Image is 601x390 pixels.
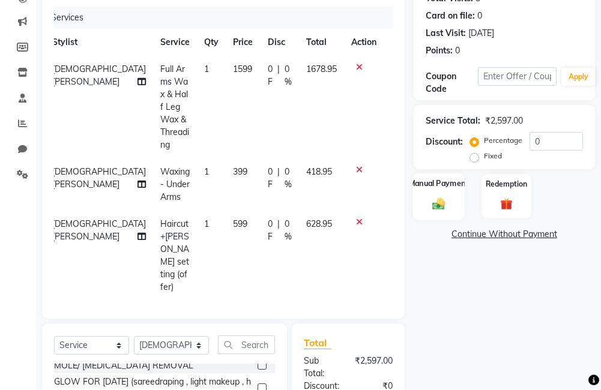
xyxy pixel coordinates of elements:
span: 1 [204,166,209,177]
div: Points: [426,44,453,57]
th: Action [344,29,384,56]
div: Services [46,7,393,29]
a: Continue Without Payment [416,228,593,241]
span: 0 % [285,63,292,88]
th: Qty [197,29,226,56]
div: ₹2,597.00 [346,355,402,380]
span: Full Arms Wax & Half Leg Wax & Threading [160,64,189,150]
th: Total [299,29,344,56]
img: _gift.svg [497,197,516,212]
div: Service Total: [426,115,480,127]
span: 628.95 [306,218,332,229]
span: 1 [204,218,209,229]
span: 0 F [268,166,273,191]
span: 599 [233,218,247,229]
div: Card on file: [426,10,475,22]
th: Disc [261,29,299,56]
div: MOLE/ [MEDICAL_DATA] REMOVAL [54,359,193,372]
span: Haircut+[PERSON_NAME] setting (offer) [160,218,189,292]
span: | [277,63,280,88]
span: [DEMOGRAPHIC_DATA][PERSON_NAME] [52,166,146,190]
label: Percentage [484,135,522,146]
div: 0 [455,44,460,57]
span: | [277,218,280,243]
input: Enter Offer / Coupon Code [478,67,557,86]
div: Discount: [426,136,463,148]
label: Manual Payment [409,178,469,189]
div: Last Visit: [426,27,466,40]
span: 399 [233,166,247,177]
span: 1 [204,64,209,74]
div: [DATE] [468,27,494,40]
label: Fixed [484,151,502,161]
div: ₹2,597.00 [485,115,523,127]
span: | [277,166,280,191]
img: _cash.svg [429,197,449,211]
div: Sub Total: [295,355,346,380]
th: Service [153,29,197,56]
div: 0 [477,10,482,22]
span: 0 F [268,63,273,88]
span: 0 F [268,218,273,243]
span: 0 % [285,218,292,243]
div: Coupon Code [426,70,478,95]
span: 0 % [285,166,292,191]
span: 1678.95 [306,64,337,74]
span: 418.95 [306,166,332,177]
span: Total [304,337,331,349]
button: Apply [561,68,596,86]
span: 1599 [233,64,252,74]
span: [DEMOGRAPHIC_DATA][PERSON_NAME] [52,218,146,242]
span: [DEMOGRAPHIC_DATA][PERSON_NAME] [52,64,146,87]
span: Waxing - Under Arms [160,166,190,202]
th: Stylist [45,29,153,56]
label: Redemption [486,179,527,190]
th: Price [226,29,260,56]
input: Search or Scan [218,335,275,354]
